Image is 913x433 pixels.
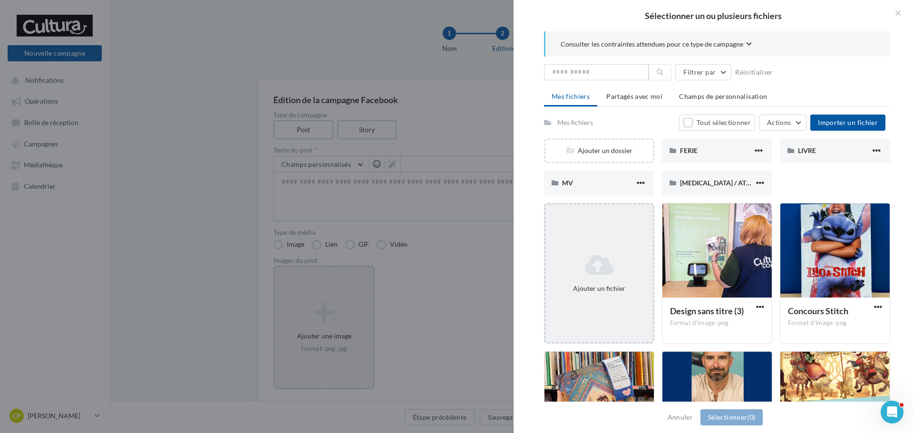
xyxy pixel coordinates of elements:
[675,64,731,80] button: Filtrer par
[731,67,777,78] button: Réinitialiser
[670,319,764,327] div: Format d'image: png
[788,306,848,316] span: Concours Stitch
[670,306,744,316] span: Design sans titre (3)
[561,39,743,49] span: Consulter les contraintes attendues pour ce type de campagne
[679,115,755,131] button: Tout sélectionner
[767,118,791,126] span: Actions
[700,409,763,425] button: Sélectionner(0)
[664,412,697,423] button: Annuler
[561,39,752,51] button: Consulter les contraintes attendues pour ce type de campagne
[810,115,885,131] button: Importer un fichier
[606,92,662,100] span: Partagés avec moi
[529,11,898,20] h2: Sélectionner un ou plusieurs fichiers
[788,319,882,327] div: Format d'image: png
[680,179,763,187] span: [MEDICAL_DATA] / ATELIER
[798,146,816,154] span: LIVRE
[881,401,903,423] iframe: Intercom live chat
[557,118,593,127] div: Mes fichiers
[552,92,590,100] span: Mes fichiers
[545,146,653,155] div: Ajouter un dossier
[549,284,649,293] div: Ajouter un fichier
[680,146,698,154] span: FERIE
[818,118,878,126] span: Importer un fichier
[747,413,755,421] span: (0)
[759,115,806,131] button: Actions
[679,92,767,100] span: Champs de personnalisation
[562,179,573,187] span: MV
